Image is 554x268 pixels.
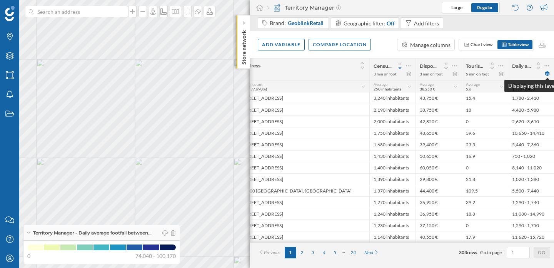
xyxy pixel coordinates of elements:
[415,219,462,231] div: 37,150 €
[237,219,369,231] div: [STREET_ADDRESS]
[415,231,462,243] div: 40,550 €
[374,63,392,69] span: Census population
[462,173,508,185] div: 21.8
[415,185,462,196] div: 44,400 €
[508,139,554,150] div: 5,440 - 7,360
[387,19,395,27] div: Off
[240,27,248,65] p: Store network
[415,208,462,219] div: 36,950 €
[16,5,44,12] span: Support
[270,19,324,27] div: Brand:
[237,173,369,185] div: [STREET_ADDRESS]
[462,116,508,127] div: 0
[415,173,462,185] div: 29,800 €
[369,127,415,139] div: 1,750 inhabitants
[480,249,503,256] span: Go to page:
[369,150,415,162] div: 1,430 inhabitants
[467,250,477,255] span: rows
[237,150,369,162] div: [STREET_ADDRESS]
[462,104,508,116] div: 18
[369,208,415,219] div: 1,240 inhabitants
[459,250,467,255] span: 303
[414,19,439,27] div: Add filters
[237,196,369,208] div: [STREET_ADDRESS]
[369,231,415,243] div: 1,140 inhabitants
[369,162,415,173] div: 1,400 inhabitants
[288,19,324,27] span: GeoblinkRetail
[344,20,385,27] span: Geographic filter:
[466,63,485,69] span: Touristic density
[33,229,152,236] span: Territory Manager - Daily average footfall between…
[512,63,531,69] span: Daily average footfall between [DATE] and [DATE]
[462,208,508,219] div: 18.8
[420,71,443,77] div: 3 min on foot
[415,116,462,127] div: 42,850 €
[374,87,401,91] span: 250 inhabitants
[415,162,462,173] div: 60,050 €
[466,82,480,87] span: Average
[237,116,369,127] div: [STREET_ADDRESS]
[508,196,554,208] div: 1,290 - 1,740
[462,219,508,231] div: 0
[237,185,369,196] div: 13100 [GEOGRAPHIC_DATA], [GEOGRAPHIC_DATA]
[369,196,415,208] div: 1,270 inhabitants
[237,208,369,219] div: [STREET_ADDRESS]
[471,42,492,47] span: Chart view
[415,127,462,139] div: 48,650 €
[462,231,508,243] div: 17.9
[237,231,369,243] div: [STREET_ADDRESS]
[415,104,462,116] div: 38,750 €
[508,92,554,104] div: 1,780 - 2,410
[369,104,415,116] div: 2,190 inhabitants
[466,87,471,91] span: 5.6
[369,185,415,196] div: 1,370 inhabitants
[462,185,508,196] div: 109.5
[237,92,369,104] div: [STREET_ADDRESS]
[5,6,15,21] img: Geoblink Logo
[415,92,462,104] div: 43,750 €
[27,252,30,260] span: 0
[508,150,554,162] div: 750 - 1,020
[135,252,176,260] span: 74,040 - 100,170
[477,250,478,255] span: .
[410,41,451,49] div: Manage columns
[462,162,508,173] div: 0
[508,219,554,231] div: 1,290 - 1,750
[374,82,387,87] span: Average
[369,173,415,185] div: 1,390 inhabitants
[420,82,434,87] span: Average
[462,139,508,150] div: 23.3
[273,4,281,12] img: territory-manager.svg
[508,185,554,196] div: 5,500 - 7,440
[477,5,493,10] span: Regular
[415,139,462,150] div: 39,400 €
[237,162,369,173] div: [STREET_ADDRESS]
[466,71,489,77] div: 5 min on foot
[374,71,397,77] div: 3 min on foot
[369,116,415,127] div: 2,000 inhabitants
[237,104,369,116] div: [STREET_ADDRESS]
[512,87,535,91] span: 1,790 - 2,430
[508,173,554,185] div: 1,020 - 1,380
[369,139,415,150] div: 1,680 inhabitants
[462,150,508,162] div: 16.9
[242,87,267,91] span: 296 (97.690%)
[369,92,415,104] div: 3,240 inhabitants
[462,196,508,208] div: 39.2
[451,5,462,10] span: Large
[462,127,508,139] div: 39.6
[420,63,439,69] span: Disposable income by household
[369,219,415,231] div: 1,230 inhabitants
[512,82,526,87] span: Average
[509,249,527,256] input: 1
[508,231,554,243] div: 11,620 - 15,720
[267,4,341,12] div: Territory Manager
[508,162,554,173] div: 8,140 - 11,020
[508,127,554,139] div: 10,650 - 14,410
[508,208,554,219] div: 11,080 - 14,990
[237,127,369,139] div: [STREET_ADDRESS]
[415,150,462,162] div: 50,650 €
[508,116,554,127] div: 2,670 - 3,610
[508,104,554,116] div: 4,420 - 5,980
[420,87,435,91] span: 38,250 €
